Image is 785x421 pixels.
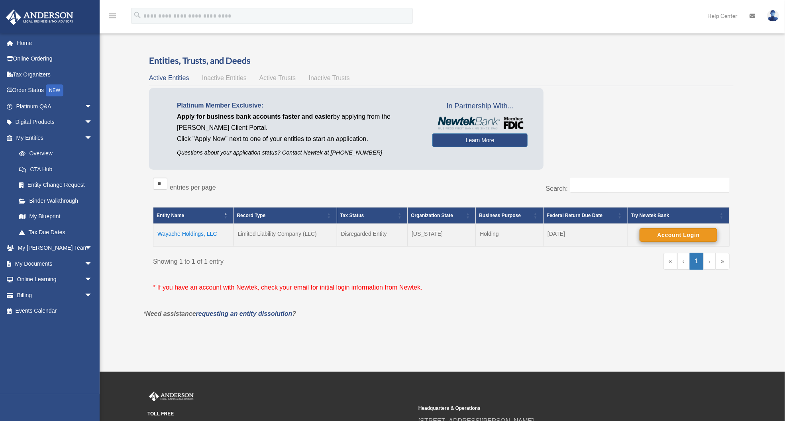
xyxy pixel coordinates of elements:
th: Entity Name: Activate to invert sorting [153,207,234,224]
a: Billingarrow_drop_down [6,287,104,303]
span: arrow_drop_down [84,114,100,131]
a: Previous [677,253,690,270]
a: CTA Hub [11,161,100,177]
a: Online Learningarrow_drop_down [6,272,104,288]
p: by applying from the [PERSON_NAME] Client Portal. [177,111,420,133]
a: My Entitiesarrow_drop_down [6,130,100,146]
img: User Pic [767,10,779,22]
a: My Blueprint [11,209,100,225]
a: menu [108,14,117,21]
div: Try Newtek Bank [631,211,717,220]
td: Wayache Holdings, LLC [153,224,234,246]
span: Tax Status [340,213,364,218]
span: Inactive Trusts [309,74,350,81]
span: Entity Name [157,213,184,218]
button: Account Login [640,228,717,242]
td: Holding [476,224,544,246]
small: TOLL FREE [147,410,413,418]
a: Entity Change Request [11,177,100,193]
td: Limited Liability Company (LLC) [234,224,337,246]
span: arrow_drop_down [84,240,100,257]
span: arrow_drop_down [84,130,100,146]
td: Disregarded Entity [337,224,408,246]
a: Digital Productsarrow_drop_down [6,114,104,130]
th: Organization State: Activate to sort [408,207,476,224]
label: Search: [546,185,568,192]
span: arrow_drop_down [84,287,100,304]
a: My [PERSON_NAME] Teamarrow_drop_down [6,240,104,256]
span: Apply for business bank accounts faster and easier [177,113,333,120]
a: Online Ordering [6,51,104,67]
span: Organization State [411,213,453,218]
a: First [663,253,677,270]
i: search [133,11,142,20]
span: Federal Return Due Date [547,213,602,218]
em: *Need assistance ? [143,310,296,317]
p: * If you have an account with Newtek, check your email for initial login information from Newtek. [153,282,730,293]
div: NEW [46,84,63,96]
small: Headquarters & Operations [418,404,684,413]
a: 1 [690,253,704,270]
th: Business Purpose: Activate to sort [476,207,544,224]
span: Inactive Entities [202,74,247,81]
div: Showing 1 to 1 of 1 entry [153,253,436,267]
p: Click "Apply Now" next to one of your entities to start an application. [177,133,420,145]
a: Events Calendar [6,303,104,319]
span: In Partnership With... [432,100,528,113]
img: Anderson Advisors Platinum Portal [4,10,76,25]
span: Business Purpose [479,213,521,218]
a: Platinum Q&Aarrow_drop_down [6,98,104,114]
a: Account Login [640,231,717,238]
span: Active Trusts [259,74,296,81]
label: entries per page [170,184,216,191]
span: arrow_drop_down [84,272,100,288]
a: Next [703,253,716,270]
img: NewtekBankLogoSM.png [436,117,524,129]
span: Record Type [237,213,266,218]
a: My Documentsarrow_drop_down [6,256,104,272]
p: Questions about your application status? Contact Newtek at [PHONE_NUMBER] [177,148,420,158]
h3: Entities, Trusts, and Deeds [149,55,734,67]
td: [US_STATE] [408,224,476,246]
a: Last [716,253,730,270]
i: menu [108,11,117,21]
th: Tax Status: Activate to sort [337,207,408,224]
a: Home [6,35,104,51]
a: Binder Walkthrough [11,193,100,209]
img: Anderson Advisors Platinum Portal [147,392,195,402]
a: requesting an entity dissolution [196,310,292,317]
th: Record Type: Activate to sort [234,207,337,224]
a: Order StatusNEW [6,82,104,99]
span: arrow_drop_down [84,98,100,115]
span: arrow_drop_down [84,256,100,272]
td: [DATE] [544,224,628,246]
th: Federal Return Due Date: Activate to sort [544,207,628,224]
th: Try Newtek Bank : Activate to sort [628,207,729,224]
a: Tax Organizers [6,67,104,82]
span: Active Entities [149,74,189,81]
p: Platinum Member Exclusive: [177,100,420,111]
a: Tax Due Dates [11,224,100,240]
a: Overview [11,146,96,162]
a: Learn More [432,133,528,147]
